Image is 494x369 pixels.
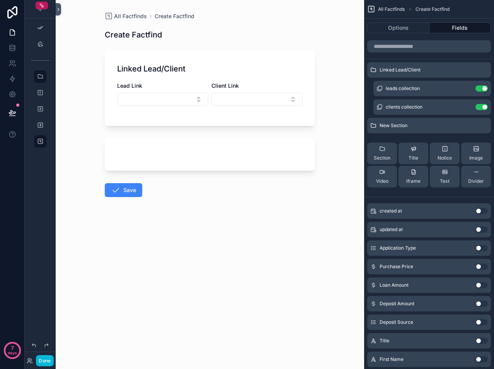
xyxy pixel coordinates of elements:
span: All Factfinds [378,6,405,12]
button: Fields [429,22,491,33]
button: Divider [461,166,491,187]
span: Deposit Source [380,319,413,325]
a: All Factfinds [105,12,147,20]
span: Section [374,155,390,161]
a: Create Factfind [155,12,194,20]
span: created at [380,208,402,214]
button: Done [36,355,53,366]
span: Create Factfind [416,6,450,12]
h1: Create Factfind [105,29,162,40]
span: Deposit Amount [380,301,414,307]
span: Application Type [380,245,416,251]
span: leads collection [386,85,420,92]
span: Image [469,155,483,161]
button: Options [367,22,429,33]
button: Text [430,166,460,187]
span: All Factfinds [114,12,147,20]
span: Loan Amount [380,282,409,288]
span: Title [380,338,389,344]
span: Client Link [211,82,239,89]
button: Select Button [211,93,303,106]
span: Text [440,178,450,184]
button: Select Button [117,93,208,106]
h1: Linked Lead/Client [117,63,186,74]
p: days [8,347,17,358]
p: 7 [11,344,14,352]
span: New Section [380,122,407,129]
button: Title [399,143,428,164]
span: Notice [438,155,452,161]
button: Save [105,183,142,197]
button: Section [367,143,397,164]
span: clients collection [386,104,422,110]
span: Lead Link [117,82,142,89]
span: updated at [380,226,403,233]
span: Video [376,178,388,184]
button: iframe [399,166,428,187]
span: iframe [406,178,421,184]
span: Divider [468,178,484,184]
span: First Name [380,356,404,362]
button: Video [367,166,397,187]
button: Notice [430,143,460,164]
span: Purchase Price [380,264,413,270]
button: Image [461,143,491,164]
span: Title [409,155,418,161]
span: Linked Lead/Client [380,67,421,73]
